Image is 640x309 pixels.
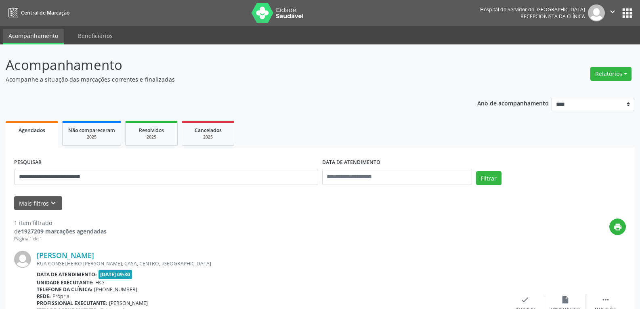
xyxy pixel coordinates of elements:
a: Central de Marcação [6,6,69,19]
b: Data de atendimento: [37,271,97,278]
b: Unidade executante: [37,279,94,286]
span: Recepcionista da clínica [520,13,585,20]
img: img [14,251,31,268]
span: Central de Marcação [21,9,69,16]
i: print [613,223,622,231]
div: Hospital do Servidor do [GEOGRAPHIC_DATA] [480,6,585,13]
span: [PHONE_NUMBER] [94,286,137,293]
div: 2025 [188,134,228,140]
i:  [608,7,617,16]
img: img [588,4,605,21]
div: Página 1 de 1 [14,235,107,242]
strong: 1927209 marcações agendadas [21,227,107,235]
button: apps [620,6,634,20]
button: Mais filtroskeyboard_arrow_down [14,196,62,210]
div: 2025 [131,134,172,140]
i: insert_drive_file [561,295,570,304]
span: [DATE] 09:30 [99,270,132,279]
button: Relatórios [590,67,632,81]
span: Hse [95,279,104,286]
button:  [605,4,620,21]
p: Acompanhamento [6,55,446,75]
div: 2025 [68,134,115,140]
span: Não compareceram [68,127,115,134]
div: RUA CONSELHEIRO [PERSON_NAME], CASA, CENTRO, [GEOGRAPHIC_DATA] [37,260,505,267]
label: DATA DE ATENDIMENTO [322,156,380,169]
span: Resolvidos [139,127,164,134]
a: [PERSON_NAME] [37,251,94,260]
button: print [609,219,626,235]
button: Filtrar [476,171,502,185]
b: Telefone da clínica: [37,286,92,293]
i:  [601,295,610,304]
a: Acompanhamento [3,29,64,44]
label: PESQUISAR [14,156,42,169]
a: Beneficiários [72,29,118,43]
span: Própria [52,293,69,300]
i: keyboard_arrow_down [49,199,58,208]
b: Rede: [37,293,51,300]
div: de [14,227,107,235]
p: Ano de acompanhamento [477,98,549,108]
p: Acompanhe a situação das marcações correntes e finalizadas [6,75,446,84]
b: Profissional executante: [37,300,107,307]
span: Agendados [19,127,45,134]
div: 1 item filtrado [14,219,107,227]
span: Cancelados [195,127,222,134]
i: check [520,295,529,304]
span: [PERSON_NAME] [109,300,148,307]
